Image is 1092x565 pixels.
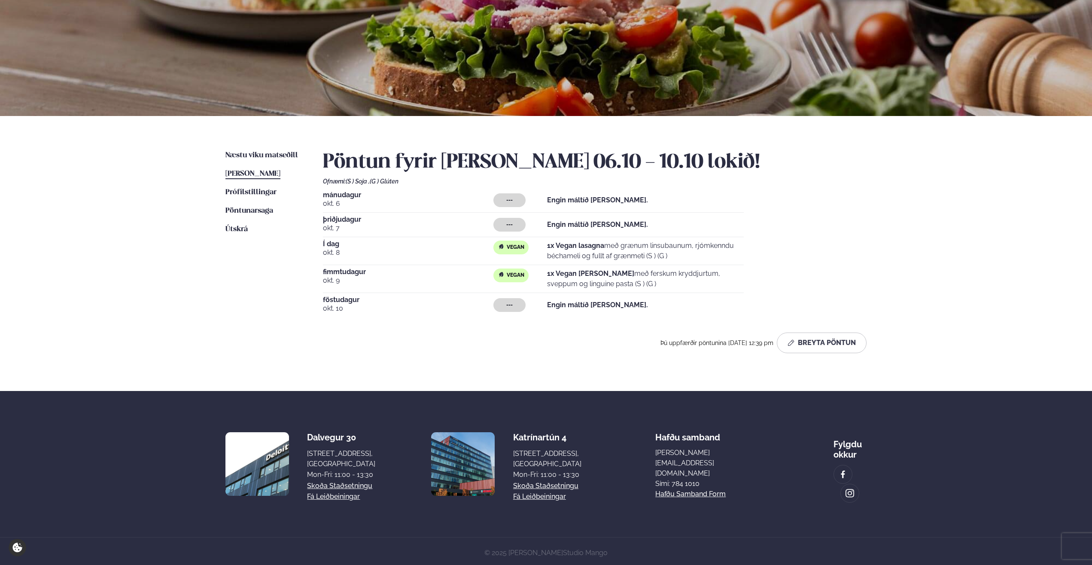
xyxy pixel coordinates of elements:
[323,150,867,174] h2: Pöntun fyrir [PERSON_NAME] 06.10 - 10.10 lokið!
[323,178,867,185] div: Ofnæmi:
[323,192,493,199] span: mánudagur
[225,206,273,216] a: Pöntunarsaga
[655,425,720,443] span: Hafðu samband
[507,272,524,279] span: Vegan
[9,539,26,556] a: Cookie settings
[225,170,280,177] span: [PERSON_NAME]
[225,224,248,235] a: Útskrá
[323,247,493,258] span: okt. 8
[225,150,298,161] a: Næstu viku matseðill
[547,269,744,289] p: með ferskum kryddjurtum, sveppum og linguine pasta (S ) (G )
[547,241,744,261] p: með grænum linsubaunum, rjómkenndu béchameli og fullt af grænmeti (S ) (G )
[370,178,398,185] span: (G ) Glúten
[307,470,375,480] div: Mon-Fri: 11:00 - 13:30
[506,221,513,228] span: ---
[498,243,505,250] img: Vegan.svg
[841,484,859,502] a: image alt
[307,492,360,502] a: Fá leiðbeiningar
[833,432,867,460] div: Fylgdu okkur
[506,197,513,204] span: ---
[506,302,513,308] span: ---
[225,152,298,159] span: Næstu viku matseðill
[513,432,581,443] div: Katrínartún 4
[563,549,608,557] a: Studio Mango
[547,301,648,309] strong: Engin máltíð [PERSON_NAME].
[655,448,759,479] a: [PERSON_NAME][EMAIL_ADDRESS][DOMAIN_NAME]
[655,489,726,499] a: Hafðu samband form
[225,226,248,233] span: Útskrá
[498,271,505,278] img: Vegan.svg
[225,432,289,496] img: image alt
[307,432,375,443] div: Dalvegur 30
[225,169,280,179] a: [PERSON_NAME]
[660,339,773,346] span: Þú uppfærðir pöntunina [DATE] 12:39 pm
[323,296,493,303] span: föstudagur
[547,196,648,204] strong: Engin máltíð [PERSON_NAME].
[777,333,867,353] button: Breyta Pöntun
[346,178,370,185] span: (S ) Soja ,
[845,489,855,498] img: image alt
[307,481,372,491] a: Skoða staðsetningu
[513,492,566,502] a: Fá leiðbeiningar
[838,470,848,479] img: image alt
[547,241,604,250] strong: 1x Vegan lasagna
[513,470,581,480] div: Mon-Fri: 11:00 - 13:30
[834,465,852,483] a: image alt
[547,269,634,278] strong: 1x Vegan [PERSON_NAME]
[547,220,648,229] strong: Engin máltíð [PERSON_NAME].
[323,303,493,314] span: okt. 10
[655,479,759,489] p: Sími: 784 1010
[323,199,493,209] span: okt. 6
[484,549,608,557] span: © 2025 [PERSON_NAME]
[323,241,493,247] span: Í dag
[507,244,524,251] span: Vegan
[323,216,493,223] span: þriðjudagur
[225,207,273,214] span: Pöntunarsaga
[225,187,277,198] a: Prófílstillingar
[323,275,493,286] span: okt. 9
[431,432,495,496] img: image alt
[307,449,375,469] div: [STREET_ADDRESS], [GEOGRAPHIC_DATA]
[323,269,493,275] span: fimmtudagur
[323,223,493,233] span: okt. 7
[513,449,581,469] div: [STREET_ADDRESS], [GEOGRAPHIC_DATA]
[513,481,578,491] a: Skoða staðsetningu
[225,189,277,196] span: Prófílstillingar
